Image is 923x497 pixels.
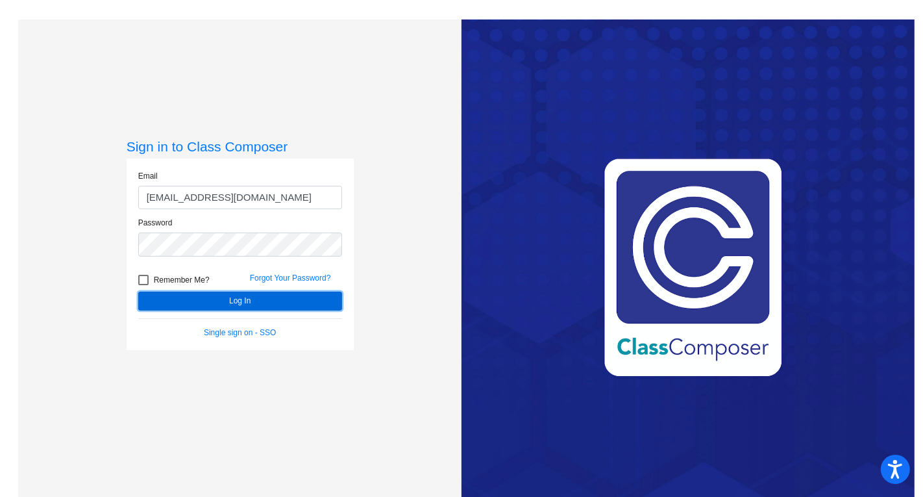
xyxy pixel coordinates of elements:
h3: Sign in to Class Composer [127,138,354,155]
label: Password [138,217,173,229]
button: Log In [138,292,342,311]
label: Email [138,170,158,182]
span: Remember Me? [154,272,210,288]
a: Forgot Your Password? [250,274,331,283]
a: Single sign on - SSO [204,328,276,337]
